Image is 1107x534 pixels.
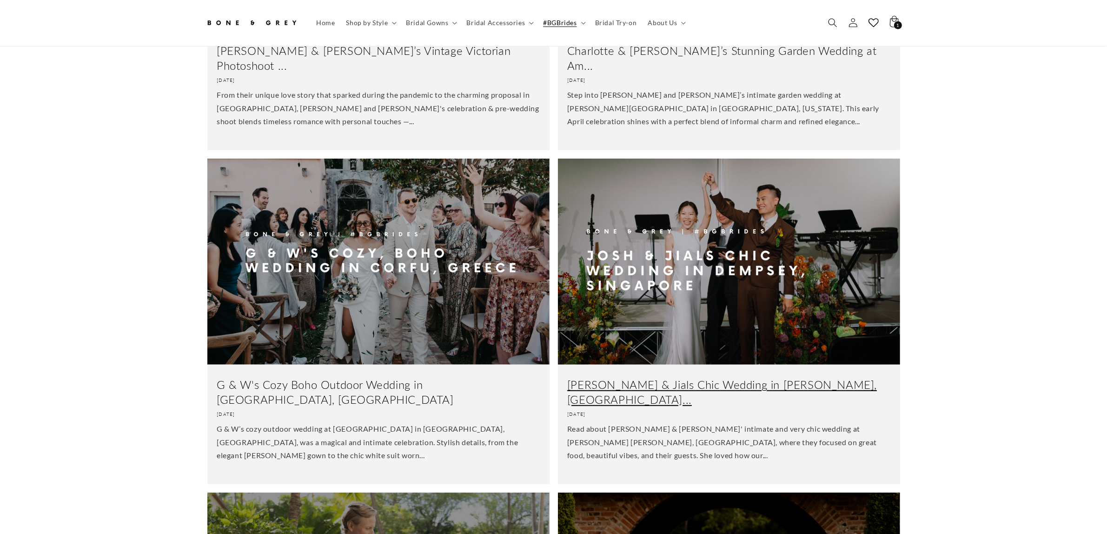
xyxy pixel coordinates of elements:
[543,19,577,27] span: #BGBrides
[201,9,301,37] a: Bone and Grey Bridal
[537,13,589,33] summary: #BGBrides
[340,13,400,33] summary: Shop by Style
[217,377,540,406] a: G & W's Cozy Boho Outdoor Wedding in [GEOGRAPHIC_DATA], [GEOGRAPHIC_DATA]
[590,13,643,33] a: Bridal Try-on
[406,19,448,27] span: Bridal Gowns
[466,19,525,27] span: Bridal Accessories
[595,19,637,27] span: Bridal Try-on
[217,43,540,72] a: [PERSON_NAME] & [PERSON_NAME]’s Vintage Victorian Photoshoot ...
[205,13,298,33] img: Bone and Grey Bridal
[400,13,461,33] summary: Bridal Gowns
[567,377,891,406] a: [PERSON_NAME] & Jials Chic Wedding in [PERSON_NAME], [GEOGRAPHIC_DATA]...
[648,19,677,27] span: About Us
[822,13,843,33] summary: Search
[311,13,340,33] a: Home
[896,22,899,30] span: 1
[567,43,891,72] a: Charlotte & [PERSON_NAME]’s Stunning Garden Wedding at Am...
[316,19,335,27] span: Home
[461,13,537,33] summary: Bridal Accessories
[346,19,388,27] span: Shop by Style
[642,13,689,33] summary: About Us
